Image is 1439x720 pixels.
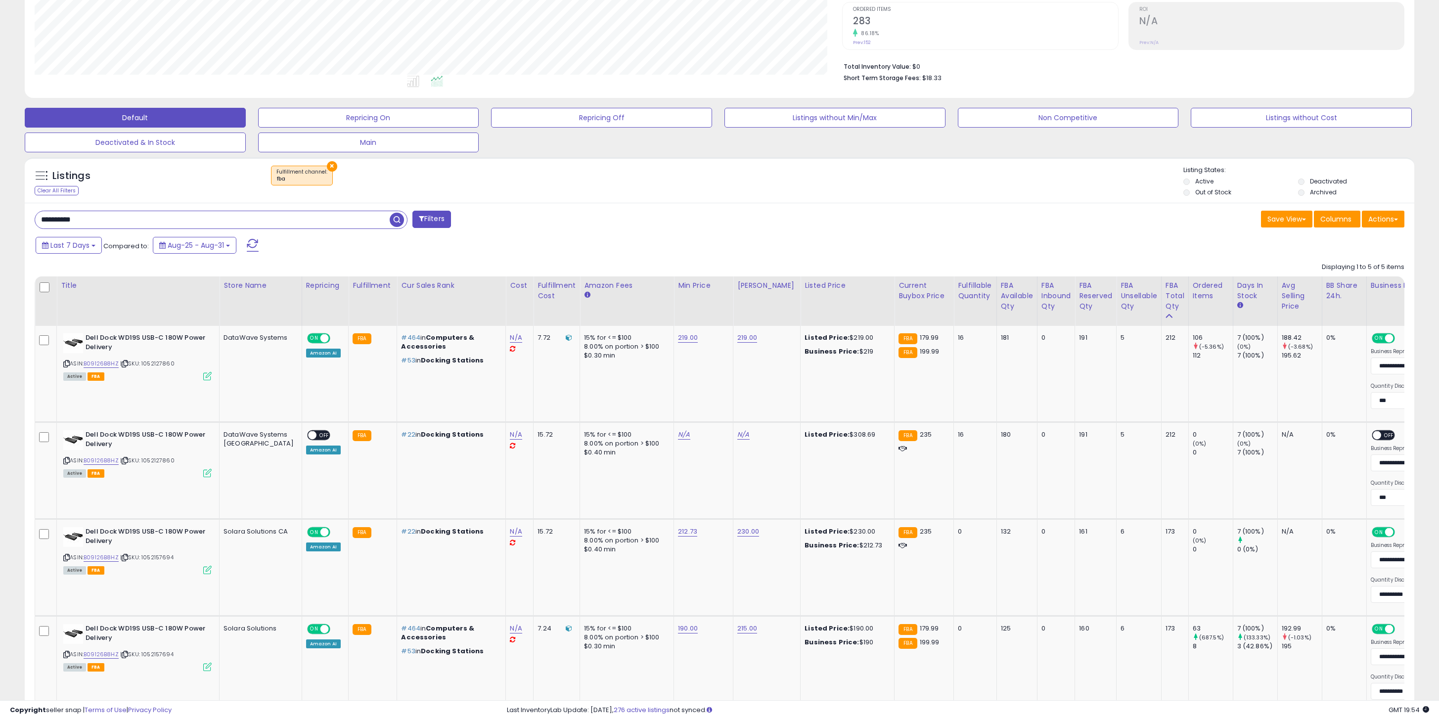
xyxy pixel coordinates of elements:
[1282,642,1322,651] div: 195
[1326,333,1359,342] div: 0%
[401,624,498,642] p: in
[805,333,850,342] b: Listed Price:
[1237,440,1251,448] small: (0%)
[1320,214,1351,224] span: Columns
[584,448,666,457] div: $0.40 min
[584,351,666,360] div: $0.30 min
[308,528,320,537] span: ON
[421,527,484,536] span: Docking Stations
[120,456,175,464] span: | SKU: 1052127860
[1041,430,1068,439] div: 0
[1001,624,1030,633] div: 125
[1237,301,1243,310] small: Days In Stock.
[401,333,498,351] p: in
[805,430,850,439] b: Listed Price:
[899,333,917,344] small: FBA
[678,527,697,537] a: 212.73
[353,527,371,538] small: FBA
[84,360,119,368] a: B09126B8HZ
[899,638,917,649] small: FBA
[844,60,1397,72] li: $0
[538,527,572,536] div: 15.72
[899,527,917,538] small: FBA
[306,639,341,648] div: Amazon AI
[1001,430,1030,439] div: 180
[1373,528,1385,537] span: ON
[353,333,371,344] small: FBA
[958,333,989,342] div: 16
[857,30,879,37] small: 86.18%
[1139,15,1404,29] h2: N/A
[258,108,479,128] button: Repricing On
[327,161,337,172] button: ×
[308,625,320,633] span: ON
[1282,624,1322,633] div: 192.99
[805,624,887,633] div: $190.00
[1310,188,1337,196] label: Archived
[328,334,344,343] span: OFF
[805,280,890,291] div: Listed Price
[1288,343,1313,351] small: (-3.68%)
[920,624,939,633] span: 179.99
[1237,280,1273,301] div: Days In Stock
[584,545,666,554] div: $0.40 min
[584,280,670,291] div: Amazon Fees
[1282,430,1314,439] div: N/A
[1001,333,1030,342] div: 181
[1282,333,1322,342] div: 188.42
[84,650,119,659] a: B09126B8HZ
[1079,280,1112,312] div: FBA Reserved Qty
[538,430,572,439] div: 15.72
[899,624,917,635] small: FBA
[84,553,119,562] a: B09126B8HZ
[584,633,666,642] div: 8.00% on portion > $100
[276,176,327,182] div: fba
[128,705,172,715] a: Privacy Policy
[63,430,83,450] img: 31IZxrn-JmL._SL40_.jpg
[614,705,670,715] a: 276 active listings
[920,637,940,647] span: 199.99
[1079,333,1109,342] div: 191
[224,430,294,448] div: DataWave Systems [GEOGRAPHIC_DATA]
[1314,211,1360,227] button: Columns
[507,706,1430,715] div: Last InventoryLab Update: [DATE], not synced.
[353,430,371,441] small: FBA
[1381,431,1397,440] span: OFF
[1166,624,1181,633] div: 173
[1326,527,1359,536] div: 0%
[510,333,522,343] a: N/A
[353,624,371,635] small: FBA
[86,333,206,354] b: Dell Dock WD19S USB-C 180W Power Delivery
[1373,334,1385,343] span: ON
[63,566,86,575] span: All listings currently available for purchase on Amazon
[1001,280,1033,312] div: FBA Available Qty
[1195,177,1214,185] label: Active
[1389,705,1429,715] span: 2025-09-8 19:54 GMT
[1195,188,1231,196] label: Out of Stock
[1193,351,1233,360] div: 112
[1121,527,1154,536] div: 6
[805,637,859,647] b: Business Price:
[1282,280,1318,312] div: Avg Selling Price
[920,430,932,439] span: 235
[36,237,102,254] button: Last 7 Days
[1362,211,1404,227] button: Actions
[1193,545,1233,554] div: 0
[63,469,86,478] span: All listings currently available for purchase on Amazon
[737,527,759,537] a: 230.00
[401,356,498,365] p: in
[224,624,294,633] div: Solara Solutions
[805,333,887,342] div: $219.00
[1199,343,1224,351] small: (-5.36%)
[844,62,911,71] b: Total Inventory Value:
[328,528,344,537] span: OFF
[52,169,90,183] h5: Listings
[401,430,415,439] span: #22
[306,542,341,551] div: Amazon AI
[1041,624,1068,633] div: 0
[1139,40,1159,45] small: Prev: N/A
[316,431,332,440] span: OFF
[1282,527,1314,536] div: N/A
[63,663,86,672] span: All listings currently available for purchase on Amazon
[584,333,666,342] div: 15% for <= $100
